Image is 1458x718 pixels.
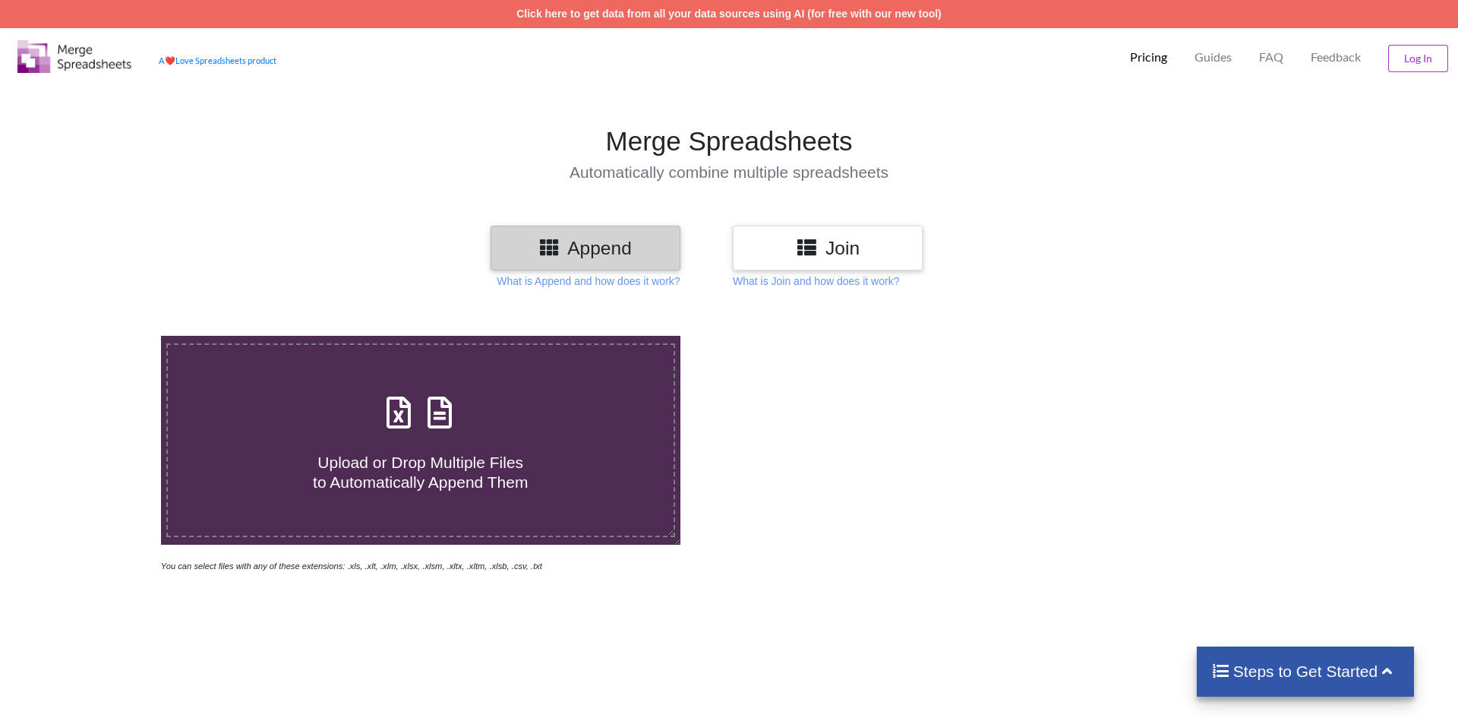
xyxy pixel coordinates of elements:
img: Logo.png [17,40,131,73]
button: Log In [1388,45,1448,72]
i: You can select files with any of these extensions: .xls, .xlt, .xlm, .xlsx, .xlsm, .xltx, .xltm, ... [161,561,542,571]
h3: Append [502,237,669,259]
a: Click here to get data from all your data sources using AI (for free with our new tool) [516,8,942,20]
p: What is Join and how does it work? [733,274,899,289]
h3: Join [744,237,911,259]
p: Guides [1194,49,1232,65]
p: Pricing [1130,49,1167,65]
p: What is Append and how does it work? [497,274,680,289]
span: heart [165,55,175,65]
h4: Steps to Get Started [1212,662,1400,681]
p: FAQ [1259,49,1283,65]
span: Upload or Drop Multiple Files to Automatically Append Them [313,454,528,490]
span: Feedback [1311,51,1361,63]
a: AheartLove Spreadsheets product [159,55,276,65]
